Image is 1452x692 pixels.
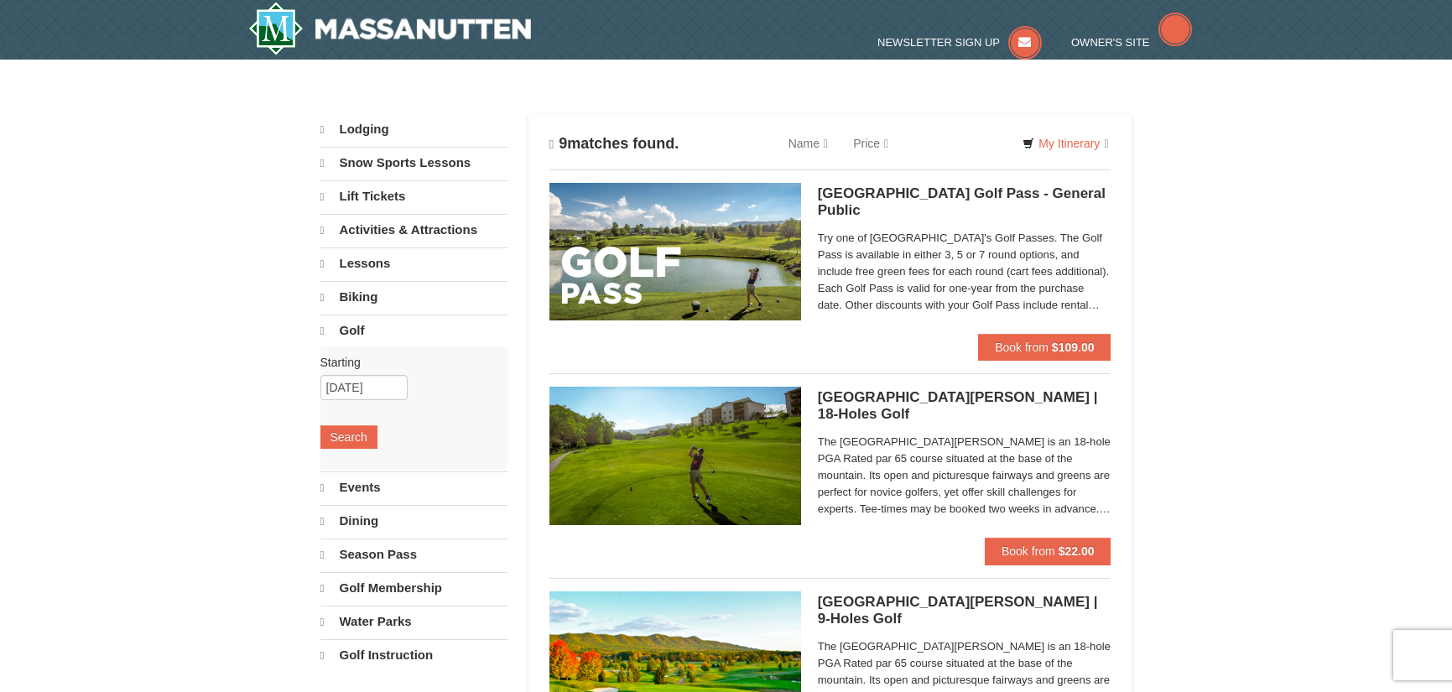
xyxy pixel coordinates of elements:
a: Activities & Attractions [320,214,507,246]
label: Starting [320,354,495,371]
h5: [GEOGRAPHIC_DATA][PERSON_NAME] | 9-Holes Golf [818,594,1111,627]
a: Biking [320,281,507,313]
a: Price [840,127,901,160]
span: Owner's Site [1071,36,1150,49]
a: Lift Tickets [320,180,507,212]
a: Golf Membership [320,572,507,604]
a: Lodging [320,114,507,145]
a: Massanutten Resort [248,2,532,55]
button: Book from $22.00 [985,538,1111,565]
a: Name [776,127,840,160]
img: Massanutten Resort Logo [248,2,532,55]
a: Lessons [320,247,507,279]
h5: [GEOGRAPHIC_DATA][PERSON_NAME] | 18-Holes Golf [818,389,1111,423]
img: 6619859-85-1f84791f.jpg [549,387,801,524]
a: Golf Instruction [320,639,507,671]
img: 6619859-108-f6e09677.jpg [549,183,801,320]
a: Snow Sports Lessons [320,147,507,179]
a: Season Pass [320,539,507,570]
strong: $22.00 [1059,544,1095,558]
span: Book from [995,341,1049,354]
span: Newsletter Sign Up [877,36,1000,49]
a: Owner's Site [1071,36,1192,49]
span: Try one of [GEOGRAPHIC_DATA]'s Golf Passes. The Golf Pass is available in either 3, 5 or 7 round ... [818,230,1111,314]
a: Events [320,471,507,503]
a: Dining [320,505,507,537]
strong: $109.00 [1052,341,1095,354]
span: Book from [1002,544,1055,558]
a: Newsletter Sign Up [877,36,1042,49]
button: Search [320,425,377,449]
a: Water Parks [320,606,507,637]
a: My Itinerary [1012,131,1119,156]
span: The [GEOGRAPHIC_DATA][PERSON_NAME] is an 18-hole PGA Rated par 65 course situated at the base of ... [818,434,1111,518]
button: Book from $109.00 [978,334,1111,361]
a: Golf [320,315,507,346]
h5: [GEOGRAPHIC_DATA] Golf Pass - General Public [818,185,1111,219]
